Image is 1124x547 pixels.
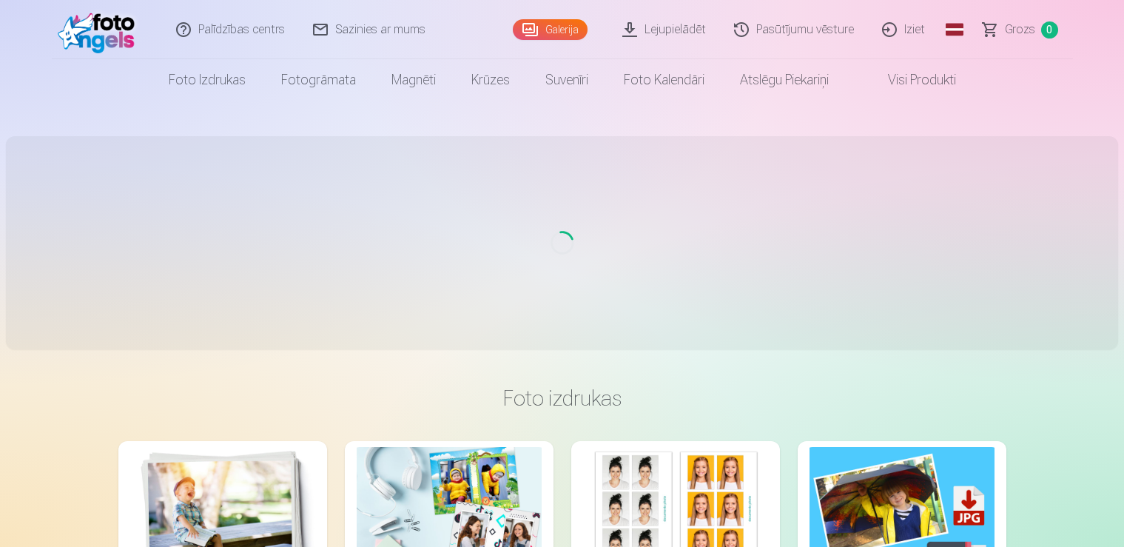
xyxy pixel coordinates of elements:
[263,59,374,101] a: Fotogrāmata
[847,59,974,101] a: Visi produkti
[58,6,143,53] img: /fa1
[513,19,588,40] a: Galerija
[1005,21,1035,38] span: Grozs
[454,59,528,101] a: Krūzes
[1041,21,1058,38] span: 0
[722,59,847,101] a: Atslēgu piekariņi
[130,385,995,412] h3: Foto izdrukas
[151,59,263,101] a: Foto izdrukas
[606,59,722,101] a: Foto kalendāri
[528,59,606,101] a: Suvenīri
[374,59,454,101] a: Magnēti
